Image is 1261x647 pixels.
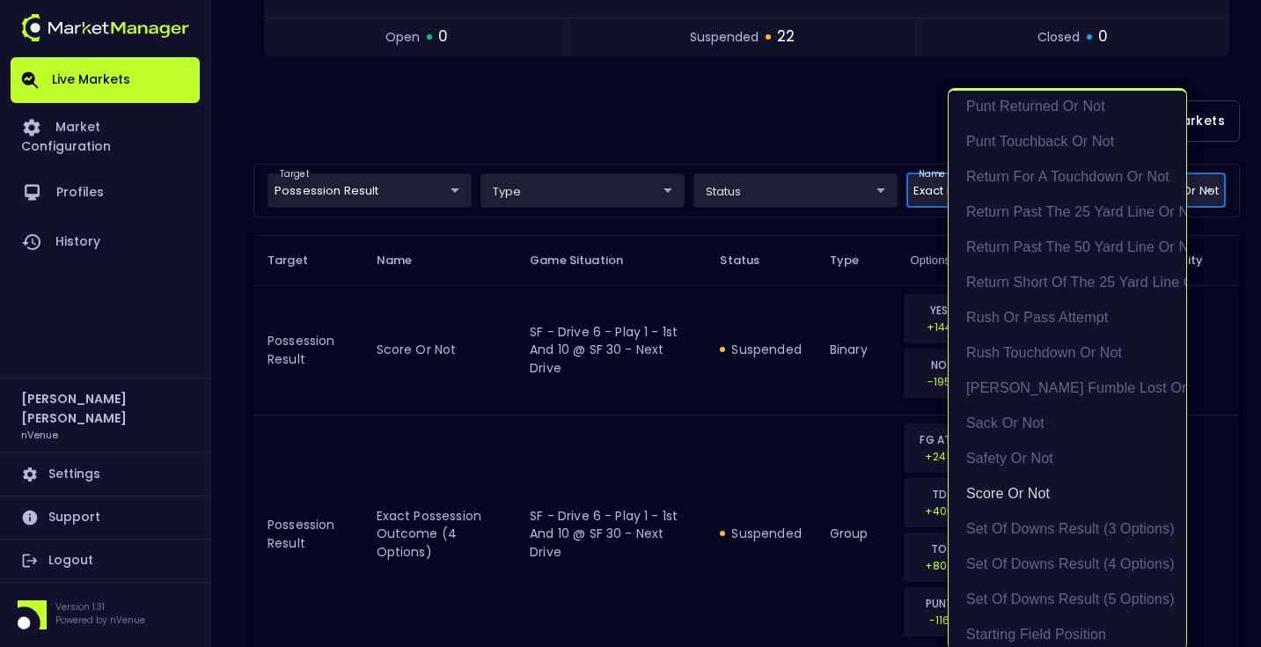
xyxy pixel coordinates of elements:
[949,476,1186,511] li: score or not
[949,230,1186,265] li: return past the 50 yard line or not
[949,265,1186,300] li: return short of the 25 yard line or not
[949,582,1186,617] li: set of downs result (5 options)
[949,124,1186,159] li: punt touchback or not
[949,89,1186,124] li: punt returned or not
[949,371,1186,406] li: [PERSON_NAME] fumble lost or not
[949,195,1186,230] li: return past the 25 yard line or not
[949,159,1186,195] li: return for a touchdown or not
[949,441,1186,476] li: safety or not
[949,406,1186,441] li: sack or not
[949,300,1186,335] li: rush or pass attempt
[949,511,1186,547] li: set of downs result (3 options)
[949,335,1186,371] li: rush touchdown or not
[949,547,1186,582] li: set of downs result (4 options)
